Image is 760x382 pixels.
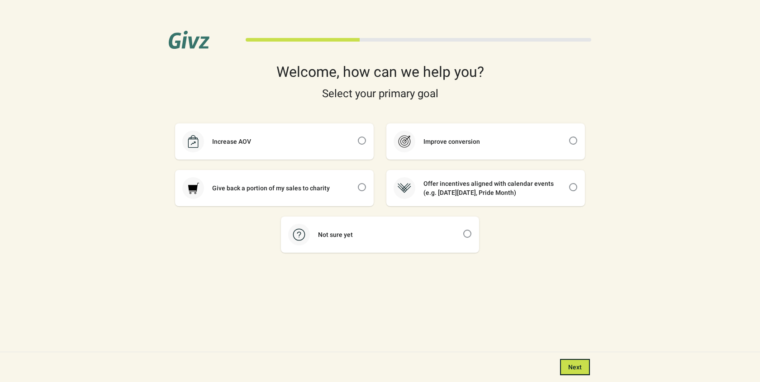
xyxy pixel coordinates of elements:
[415,179,569,197] div: Offer incentives aligned with calendar events (e.g. [DATE][DATE], Pride Month)
[415,137,488,146] div: Improve conversion
[169,86,591,101] div: Select your primary goal
[169,65,591,79] div: Welcome, how can we help you?
[568,363,582,371] span: Next
[560,359,590,375] button: Next
[204,137,259,146] div: Increase AOV
[310,230,361,239] div: Not sure yet
[204,184,338,193] div: Give back a portion of my sales to charity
